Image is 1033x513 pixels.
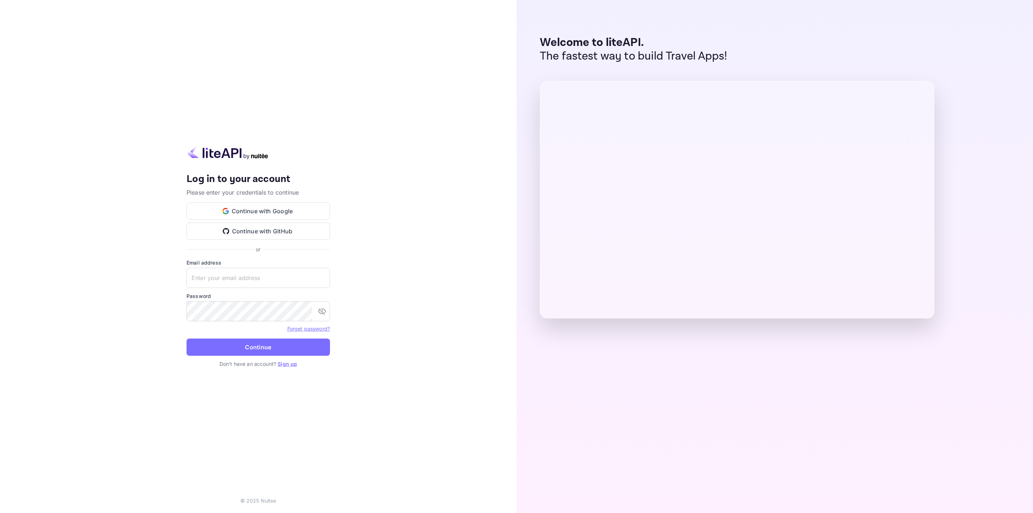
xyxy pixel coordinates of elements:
[287,325,330,332] a: Forget password?
[278,361,297,367] a: Sign up
[187,223,330,240] button: Continue with GitHub
[187,173,330,186] h4: Log in to your account
[256,246,260,253] p: or
[540,50,727,63] p: The fastest way to build Travel Apps!
[187,292,330,300] label: Password
[540,81,934,318] img: liteAPI Dashboard Preview
[315,304,329,318] button: toggle password visibility
[187,259,330,266] label: Email address
[240,497,277,504] p: © 2025 Nuitee
[187,145,269,159] img: liteapi
[187,268,330,288] input: Enter your email address
[287,326,330,332] a: Forget password?
[540,36,727,50] p: Welcome to liteAPI.
[187,202,330,220] button: Continue with Google
[187,360,330,368] p: Don't have an account?
[187,339,330,356] button: Continue
[187,188,330,197] p: Please enter your credentials to continue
